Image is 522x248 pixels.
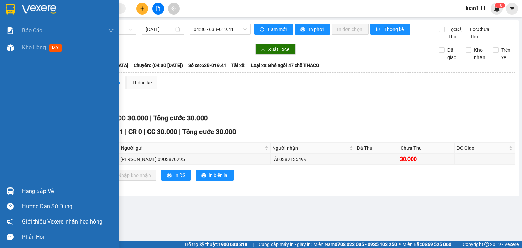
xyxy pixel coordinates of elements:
button: downloadNhập kho nhận [105,170,156,181]
span: down [108,28,114,33]
span: | [150,114,152,122]
span: 04:30 - 63B-019.41 [194,24,247,34]
div: Hàng sắp về [22,186,114,196]
span: | [179,128,181,136]
div: Phản hồi [22,232,114,242]
span: Kho nhận [471,46,488,61]
span: Lọc Chưa Thu [467,26,493,40]
span: printer [201,173,206,178]
span: In phơi [309,26,325,33]
span: download [261,47,265,52]
th: Chưa Thu [399,143,455,154]
div: [PERSON_NAME] 0903870295 [120,155,269,163]
span: | [144,128,145,136]
span: Số xe: 63B-019.41 [188,62,226,69]
span: mới [49,44,62,52]
span: plus [140,6,145,11]
span: Hỗ trợ kỹ thuật: [185,241,247,248]
span: Người nhận [272,144,348,152]
span: notification [7,218,14,225]
button: syncLàm mới [254,24,293,35]
button: file-add [152,3,164,15]
span: Miền Nam [313,241,397,248]
span: Làm mới [268,26,288,33]
span: Người gửi [121,144,263,152]
button: printerIn DS [161,170,191,181]
span: In DS [174,171,185,179]
span: Xuất Excel [268,46,290,53]
span: Chuyến: (04:30 [DATE]) [134,62,183,69]
span: SL 1 [110,128,123,136]
span: In biên lai [209,171,228,179]
span: caret-down [509,5,515,12]
img: warehouse-icon [7,187,14,195]
button: printerIn phơi [295,24,330,35]
span: file-add [156,6,160,11]
img: icon-new-feature [494,5,500,12]
span: Kho hàng [22,44,46,51]
span: CC 30.000 [147,128,177,136]
button: printerIn biên lai [196,170,234,181]
img: logo-vxr [6,4,15,15]
span: Miền Bắc [402,241,451,248]
span: 1 [498,3,500,8]
strong: 0369 525 060 [422,242,451,247]
span: printer [300,27,306,32]
div: TÀI 0382135499 [272,155,353,163]
span: aim [171,6,176,11]
span: 0 [500,3,502,8]
span: | [253,241,254,248]
span: Loại xe: Ghế ngồi 47 chỗ THACO [251,62,319,69]
span: Tổng cước 30.000 [182,128,236,136]
button: aim [168,3,180,15]
span: bar-chart [376,27,382,32]
span: | [456,241,457,248]
span: message [7,234,14,240]
span: Đã giao [445,46,461,61]
img: warehouse-icon [7,44,14,51]
span: Tổng cước 30.000 [153,114,208,122]
span: CR 0 [128,128,142,136]
input: 12/09/2025 [146,26,174,33]
span: copyright [484,242,489,247]
button: In đơn chọn [332,24,369,35]
span: Lọc Đã Thu [446,26,463,40]
div: Thống kê [132,79,152,86]
span: sync [260,27,265,32]
span: question-circle [7,203,14,210]
span: printer [167,173,172,178]
button: caret-down [506,3,518,15]
strong: 0708 023 035 - 0935 103 250 [335,242,397,247]
button: downloadXuất Excel [255,44,296,55]
span: ĐC Giao [456,144,507,152]
th: Đã Thu [355,143,399,154]
button: bar-chartThống kê [370,24,410,35]
button: plus [136,3,148,15]
img: solution-icon [7,27,14,34]
div: 30.000 [400,155,454,163]
span: Báo cáo [22,26,42,35]
span: | [125,128,127,136]
span: Thống kê [384,26,405,33]
span: luan1.tlt [460,4,491,13]
span: Cung cấp máy in - giấy in: [259,241,312,248]
sup: 10 [495,3,505,8]
span: CC 30.000 [117,114,148,122]
span: ⚪️ [399,243,401,246]
span: Tài xế: [231,62,246,69]
span: Giới thiệu Vexere, nhận hoa hồng [22,217,102,226]
span: Trên xe [499,46,515,61]
div: Hướng dẫn sử dụng [22,201,114,212]
strong: 1900 633 818 [218,242,247,247]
